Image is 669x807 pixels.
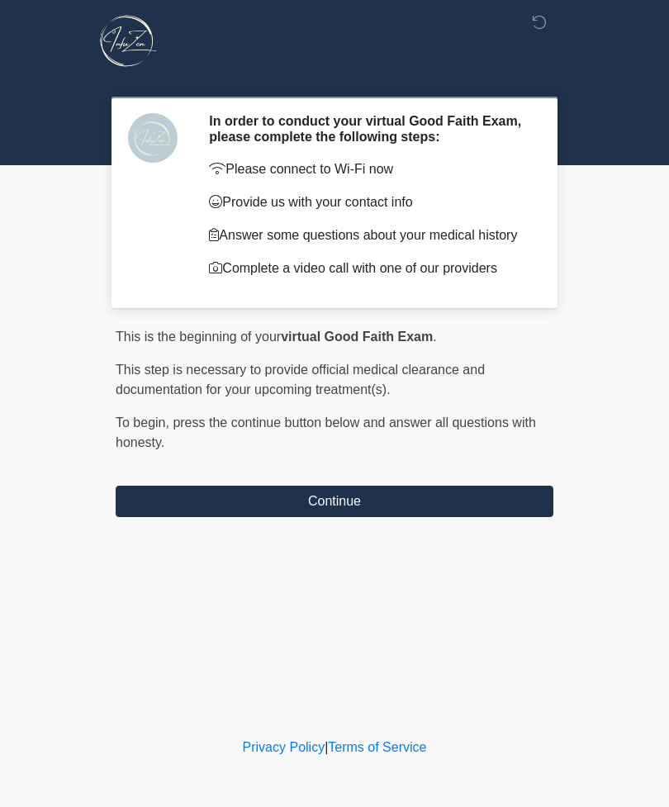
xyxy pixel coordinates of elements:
img: InfuZen Health Logo [99,12,156,69]
h2: In order to conduct your virtual Good Faith Exam, please complete the following steps: [209,113,529,145]
span: . [433,330,436,344]
button: Continue [116,486,553,517]
p: Answer some questions about your medical history [209,225,529,245]
a: | [325,740,328,754]
strong: virtual Good Faith Exam [281,330,433,344]
a: Terms of Service [328,740,426,754]
span: To begin, [116,415,173,430]
p: Provide us with your contact info [209,192,529,212]
span: press the continue button below and answer all questions with honesty. [116,415,536,449]
a: Privacy Policy [243,740,325,754]
p: Complete a video call with one of our providers [209,259,529,278]
p: Please connect to Wi-Fi now [209,159,529,179]
span: This step is necessary to provide official medical clearance and documentation for your upcoming ... [116,363,485,396]
span: This is the beginning of your [116,330,281,344]
img: Agent Avatar [128,113,178,163]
